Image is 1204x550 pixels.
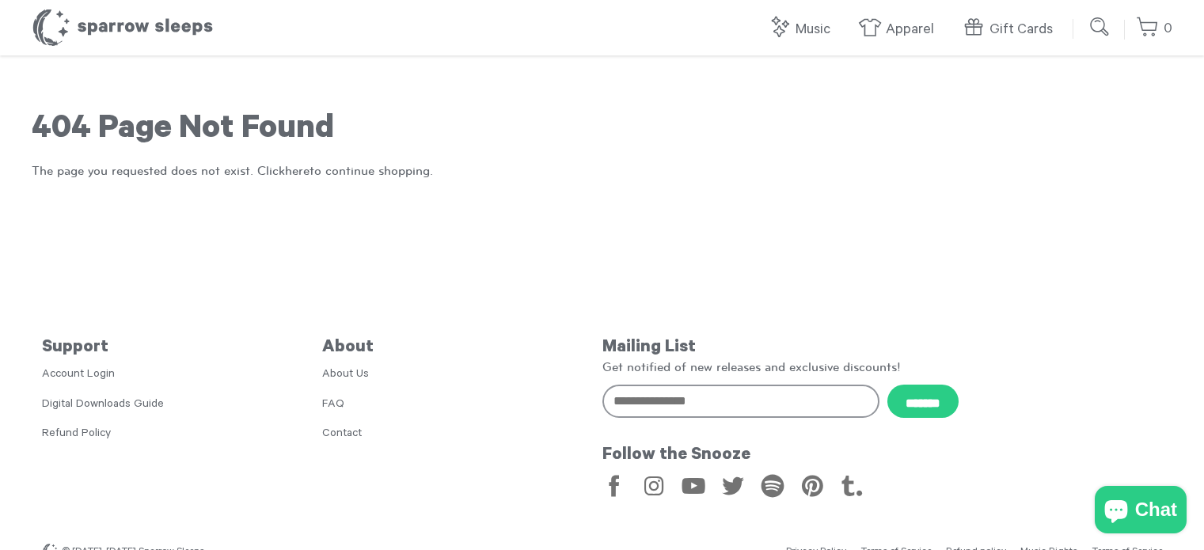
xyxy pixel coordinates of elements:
a: Contact [322,428,362,441]
a: Spotify [761,474,784,498]
a: FAQ [322,399,344,412]
a: Music [768,13,838,47]
a: Account Login [42,369,115,381]
a: here [285,164,310,177]
p: The page you requested does not exist. Click to continue shopping. [32,162,1172,180]
h1: 404 Page Not Found [32,112,1172,151]
a: Tumblr [840,474,864,498]
h5: Support [42,338,322,358]
inbox-online-store-chat: Shopify online store chat [1090,486,1191,537]
h1: Sparrow Sleeps [32,8,214,47]
h5: Mailing List [602,338,1163,358]
h5: About [322,338,602,358]
a: Digital Downloads Guide [42,399,164,412]
a: Twitter [721,474,745,498]
a: Pinterest [800,474,824,498]
a: Apparel [858,13,942,47]
a: Facebook [602,474,626,498]
a: Gift Cards [962,13,1061,47]
input: Submit [1084,11,1116,43]
a: Refund Policy [42,428,111,441]
a: Instagram [642,474,666,498]
h5: Follow the Snooze [602,446,1163,466]
a: 0 [1136,12,1172,46]
a: About Us [322,369,369,381]
a: YouTube [682,474,705,498]
p: Get notified of new releases and exclusive discounts! [602,358,1163,376]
